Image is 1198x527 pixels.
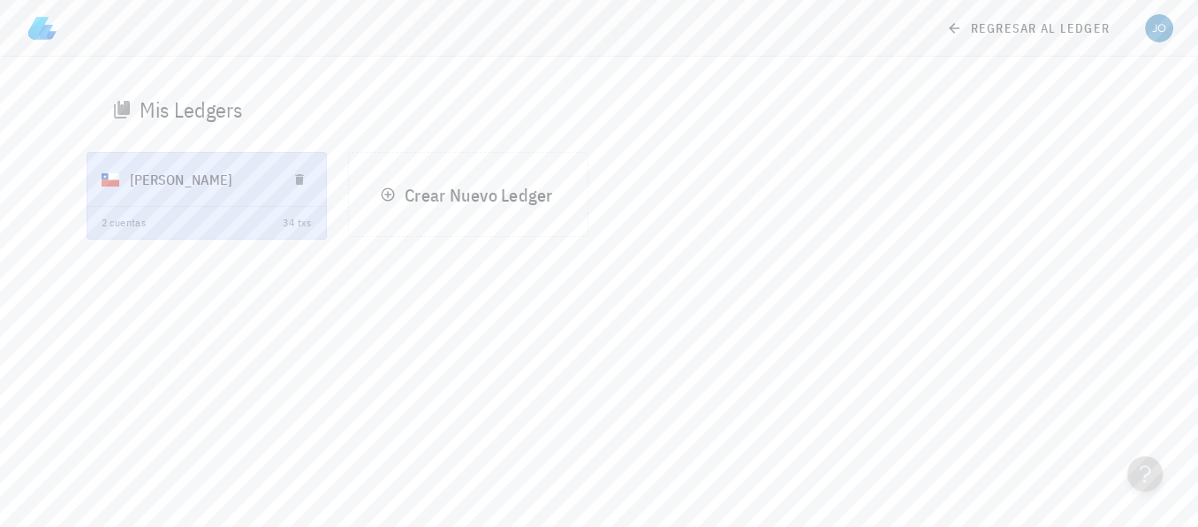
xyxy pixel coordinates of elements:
span: Crear Nuevo Ledger [383,183,552,207]
img: LedgiFi [28,14,57,42]
button: Crear Nuevo Ledger [369,179,566,210]
div: CLP-icon [102,171,119,188]
div: [PERSON_NAME] [130,157,273,202]
div: 2 cuentas [102,214,147,232]
a: regresar al ledger [936,12,1124,44]
div: 34 txs [283,214,311,232]
div: avatar [1145,14,1173,42]
div: Mis Ledgers [140,95,243,124]
span: regresar al ledger [950,20,1110,36]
